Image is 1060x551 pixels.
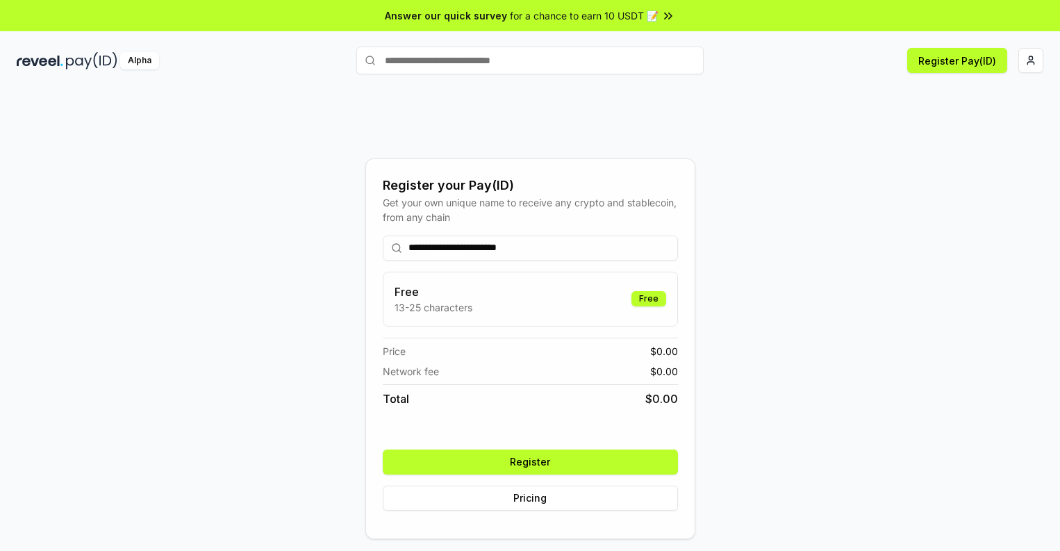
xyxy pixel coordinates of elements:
[383,195,678,224] div: Get your own unique name to receive any crypto and stablecoin, from any chain
[650,344,678,359] span: $ 0.00
[383,450,678,475] button: Register
[120,52,159,69] div: Alpha
[510,8,659,23] span: for a chance to earn 10 USDT 📝
[395,300,472,315] p: 13-25 characters
[17,52,63,69] img: reveel_dark
[383,390,409,407] span: Total
[383,176,678,195] div: Register your Pay(ID)
[631,291,666,306] div: Free
[383,344,406,359] span: Price
[907,48,1007,73] button: Register Pay(ID)
[650,364,678,379] span: $ 0.00
[383,486,678,511] button: Pricing
[383,364,439,379] span: Network fee
[385,8,507,23] span: Answer our quick survey
[66,52,117,69] img: pay_id
[645,390,678,407] span: $ 0.00
[395,283,472,300] h3: Free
